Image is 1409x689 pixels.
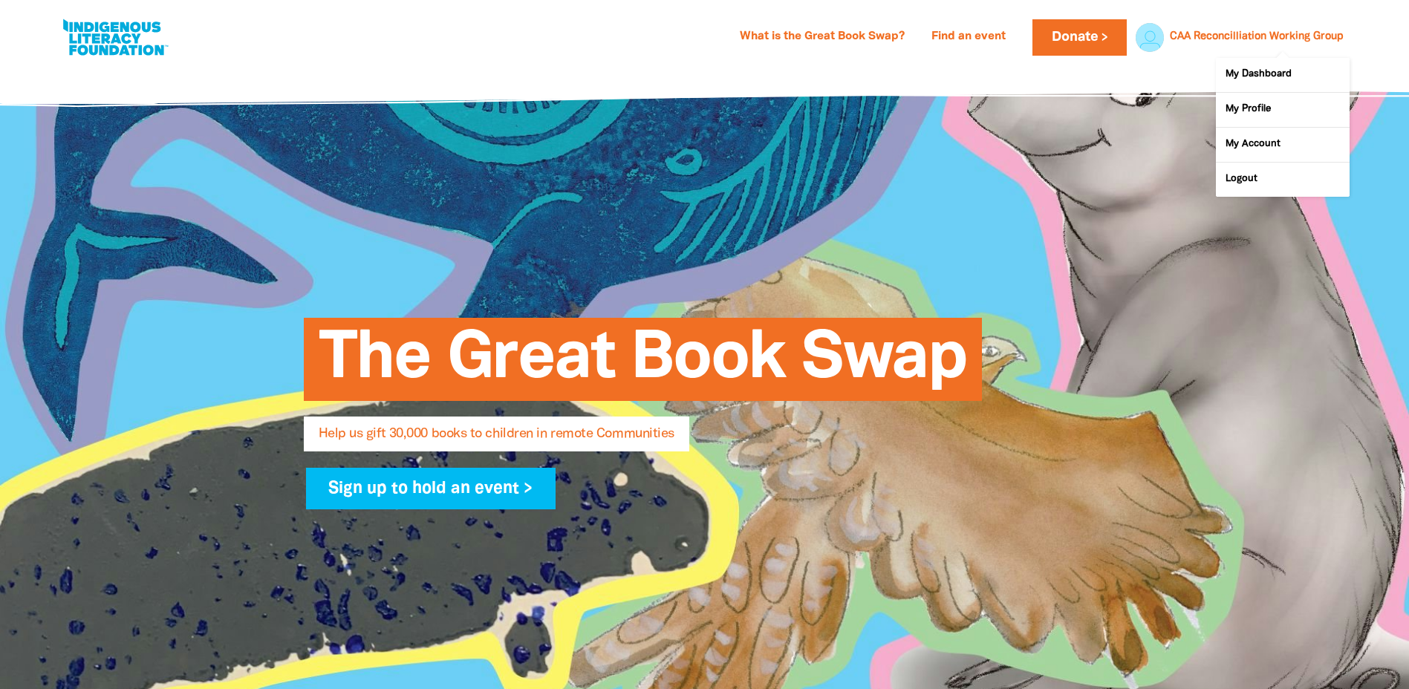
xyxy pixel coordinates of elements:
[319,329,967,401] span: The Great Book Swap
[1170,32,1344,42] a: CAA Reconcilliation Working Group
[1216,163,1350,197] a: Logout
[1216,128,1350,162] a: My Account
[1216,93,1350,127] a: My Profile
[1032,19,1126,56] a: Donate
[306,468,556,509] a: Sign up to hold an event >
[1216,58,1350,92] a: My Dashboard
[319,428,674,451] span: Help us gift 30,000 books to children in remote Communities
[922,25,1015,49] a: Find an event
[731,25,914,49] a: What is the Great Book Swap?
